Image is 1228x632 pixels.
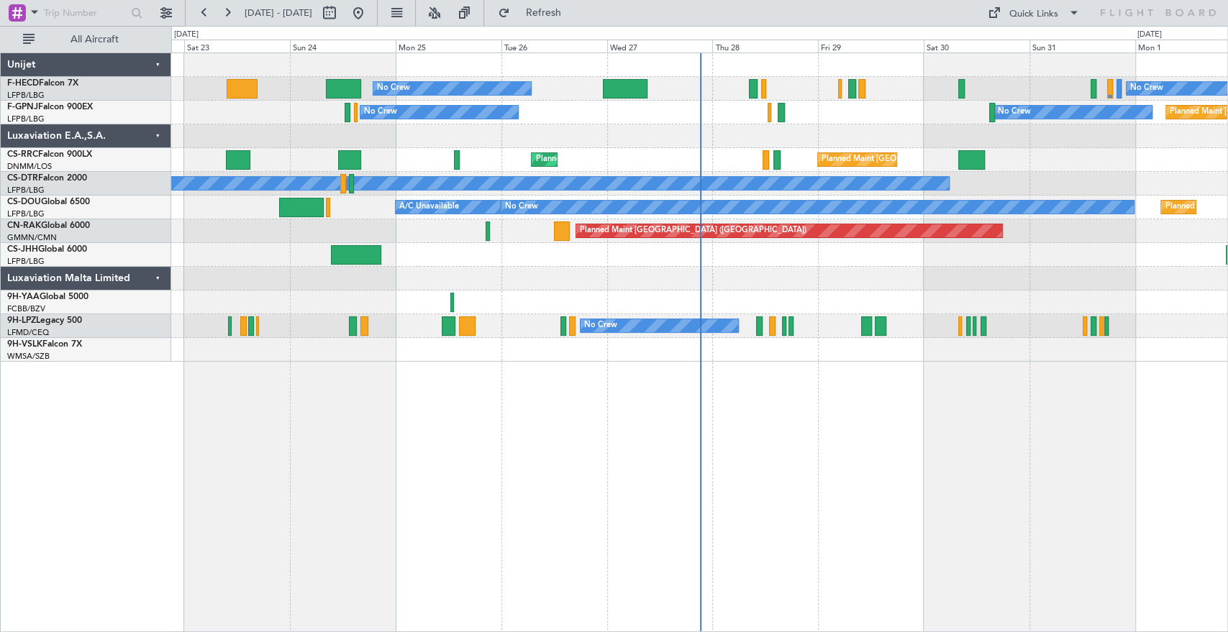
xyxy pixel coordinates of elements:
span: 9H-VSLK [7,340,42,349]
span: [DATE] - [DATE] [245,6,312,19]
span: All Aircraft [37,35,152,45]
button: Refresh [491,1,578,24]
span: F-GPNJ [7,103,38,111]
a: 9H-VSLKFalcon 7X [7,340,82,349]
div: [DATE] [1137,29,1162,41]
button: Quick Links [981,1,1087,24]
div: Quick Links [1009,7,1058,22]
div: Planned Maint [GEOGRAPHIC_DATA] ([GEOGRAPHIC_DATA]) [535,149,762,170]
div: No Crew [1130,78,1163,99]
span: Refresh [513,8,573,18]
div: No Crew [998,101,1031,123]
div: Sun 24 [290,40,396,52]
div: A/C Unavailable [399,196,459,218]
div: Fri 29 [818,40,924,52]
a: F-HECDFalcon 7X [7,79,78,88]
a: LFPB/LBG [7,90,45,101]
div: Sat 23 [184,40,290,52]
div: [DATE] [174,29,199,41]
div: Sun 31 [1029,40,1135,52]
a: DNMM/LOS [7,161,52,172]
div: Wed 27 [607,40,713,52]
a: 9H-YAAGlobal 5000 [7,293,88,301]
a: CS-DOUGlobal 6500 [7,198,90,206]
a: FCBB/BZV [7,303,45,314]
span: CN-RAK [7,221,41,230]
a: LFPB/LBG [7,209,45,219]
a: GMMN/CMN [7,232,57,243]
button: All Aircraft [16,28,156,51]
span: 9H-YAA [7,293,40,301]
a: LFPB/LBG [7,185,45,196]
div: No Crew [377,78,410,99]
span: F-HECD [7,79,39,88]
a: LFMD/CEQ [7,327,49,338]
div: Mon 25 [396,40,501,52]
a: CS-DTRFalcon 2000 [7,174,87,183]
a: 9H-LPZLegacy 500 [7,316,82,325]
a: LFPB/LBG [7,114,45,124]
a: CS-RRCFalcon 900LX [7,150,92,159]
div: Thu 28 [712,40,818,52]
div: No Crew [584,315,617,336]
div: No Crew [505,196,538,218]
a: CN-RAKGlobal 6000 [7,221,90,230]
div: Planned Maint [GEOGRAPHIC_DATA] ([GEOGRAPHIC_DATA]) [580,220,806,242]
span: CS-DTR [7,174,38,183]
div: No Crew [364,101,397,123]
span: CS-DOU [7,198,41,206]
a: LFPB/LBG [7,256,45,267]
span: 9H-LPZ [7,316,36,325]
div: Sat 30 [924,40,1029,52]
span: CS-RRC [7,150,38,159]
a: WMSA/SZB [7,351,50,362]
a: CS-JHHGlobal 6000 [7,245,87,254]
a: F-GPNJFalcon 900EX [7,103,93,111]
span: CS-JHH [7,245,38,254]
input: Trip Number [44,2,127,24]
div: Tue 26 [501,40,607,52]
div: Planned Maint [GEOGRAPHIC_DATA] ([GEOGRAPHIC_DATA]) [822,149,1048,170]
